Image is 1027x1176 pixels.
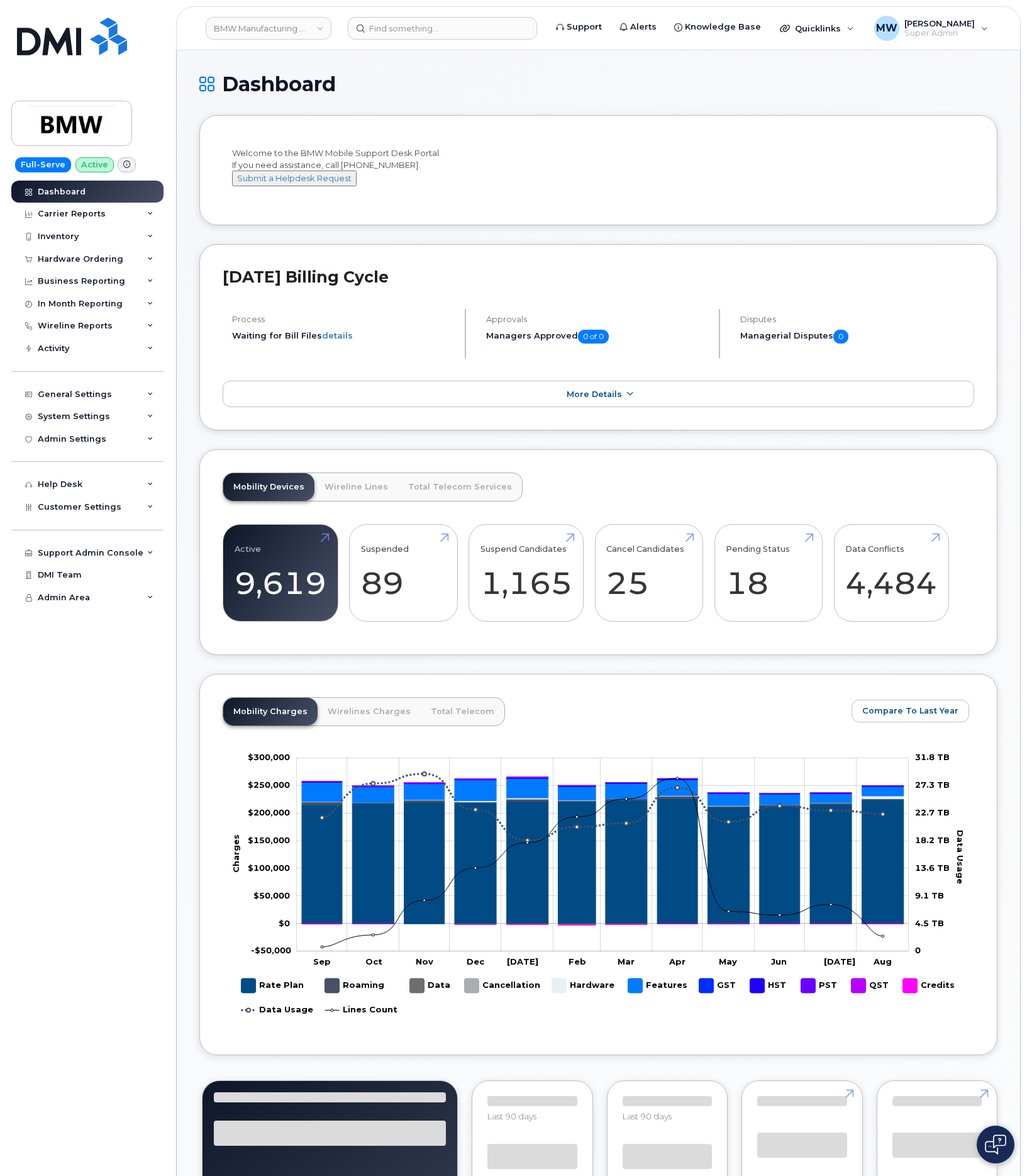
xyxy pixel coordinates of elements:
tspan: Nov [416,956,433,966]
tspan: [DATE] [507,956,538,966]
tspan: $250,000 [248,780,290,790]
tspan: $150,000 [248,835,290,845]
a: Wireline Lines [314,473,398,501]
tspan: Jun [771,956,787,966]
span: 0 [833,330,848,344]
a: Cancel Candidates 25 [606,532,691,615]
tspan: Apr [669,956,686,966]
a: Data Conflicts 4,484 [845,532,937,615]
h5: Managers Approved [486,330,708,344]
g: Features [628,973,687,998]
span: More Details [567,389,622,399]
a: Pending Status 18 [726,532,811,615]
g: $0 [248,780,290,790]
g: Data Usage [241,998,313,1022]
tspan: [DATE] [824,956,855,966]
a: Active 9,619 [235,532,326,615]
tspan: 31.8 TB [915,752,950,762]
tspan: 0 [915,945,921,955]
a: Suspend Candidates 1,165 [480,532,572,615]
button: Submit a Helpdesk Request [232,171,357,186]
tspan: Dec [467,956,485,966]
tspan: -$50,000 [251,945,291,955]
a: Submit a Helpdesk Request [232,173,357,183]
span: Last 90 days [623,1111,672,1121]
g: $0 [248,835,290,845]
g: Features [302,778,904,805]
g: HST [750,973,788,998]
tspan: Charges [231,834,241,873]
a: Wirelines Charges [318,698,421,725]
div: Welcome to the BMW Mobile Support Desk Portal If you need assistance, call [PHONE_NUMBER]. [232,147,965,198]
tspan: $200,000 [248,807,290,817]
tspan: 27.3 TB [915,780,950,790]
tspan: $100,000 [248,862,290,872]
span: Compare To Last Year [862,705,958,717]
tspan: 4.5 TB [915,917,944,927]
tspan: 18.2 TB [915,835,950,845]
li: Waiting for Bill Files [232,330,454,342]
g: QST [851,973,890,998]
tspan: $0 [279,917,290,927]
tspan: Feb [569,956,586,966]
tspan: Data Usage [955,829,965,883]
tspan: Aug [873,956,892,966]
a: Mobility Charges [223,698,318,725]
g: Cancellation [464,973,540,998]
g: Data [409,973,452,998]
a: Mobility Devices [223,473,314,501]
h5: Managerial Disputes [740,330,974,344]
tspan: Oct [365,956,382,966]
h1: Dashboard [199,73,997,95]
g: Rate Plan [302,798,904,924]
g: Roaming [325,973,384,998]
h2: [DATE] Billing Cycle [223,267,974,286]
h4: Process [232,315,454,324]
g: PST [801,973,838,998]
tspan: 22.7 TB [915,807,950,817]
tspan: 9.1 TB [915,890,944,900]
g: $0 [248,862,290,872]
button: Compare To Last Year [852,700,969,722]
span: Last 90 days [487,1111,536,1121]
tspan: $50,000 [253,890,290,900]
g: $0 [248,752,290,762]
span: 0 of 0 [578,330,609,344]
tspan: 13.6 TB [915,862,950,872]
g: Legend [241,973,955,1022]
h4: Approvals [486,315,708,324]
g: Lines Count [325,998,397,1022]
h4: Disputes [740,315,974,324]
a: Total Telecom Services [398,473,522,501]
g: $0 [251,945,291,955]
g: $0 [248,807,290,817]
a: Total Telecom [421,698,504,725]
img: Open chat [985,1134,1006,1155]
a: details [322,330,353,340]
g: Rate Plan [241,973,303,998]
g: GST [699,973,737,998]
a: Suspended 89 [361,532,446,615]
tspan: $300,000 [248,752,290,762]
tspan: Sep [313,956,331,966]
tspan: May [719,956,737,966]
g: Hardware [552,973,615,998]
g: Credits [902,973,955,998]
tspan: Mar [618,956,635,966]
g: $0 [253,890,290,900]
